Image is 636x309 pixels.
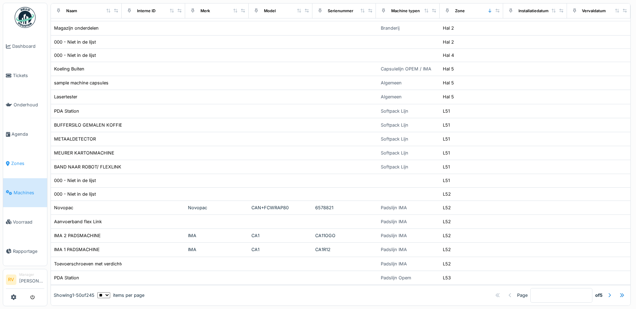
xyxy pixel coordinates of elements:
div: Magazijn onderdelen [54,25,99,31]
span: Zones [11,160,44,167]
a: Machines [3,178,47,208]
div: Hal 4 [443,52,454,59]
a: Voorraad [3,207,47,236]
div: Manager [19,272,44,277]
div: L51 [443,122,450,128]
div: Zone [455,8,465,14]
div: Interne ID [137,8,156,14]
a: RV Manager[PERSON_NAME] [6,272,44,289]
div: CA1 [251,232,309,239]
div: L52 [443,232,451,239]
div: METAALDETECTOR [54,136,96,142]
div: Padslijn IMA [381,232,407,239]
div: Installatiedatum [518,8,548,14]
div: items per page [97,292,144,299]
div: Padslijn IMA [381,261,407,267]
img: Badge_color-CXgf-gQk.svg [15,7,36,28]
div: BUFFERSILO GEMALEN KOFFIE [54,122,122,128]
div: Padslijn IMA [381,204,407,211]
div: Algemeen [381,93,402,100]
div: L52 [443,261,451,267]
div: IMA 1 PADSMACHINE [54,246,100,253]
div: IMA [188,232,246,239]
div: IMA [188,246,246,253]
div: PDA Station [54,108,79,114]
div: L52 [443,191,451,197]
div: 000 - Niet in de lijst [54,52,96,59]
a: Rapportage [3,236,47,266]
div: Padslijn IMA [381,218,407,225]
div: CA1R12 [315,246,373,253]
div: Hal 5 [443,93,454,100]
div: Toevoerschroeven met verdichter + INVOERKEGELS [54,261,165,267]
div: Softpack Lijn [381,108,408,114]
div: Aanvoerband flex Link [54,218,102,225]
span: Tickets [13,72,44,79]
a: Agenda [3,120,47,149]
div: Model [264,8,276,14]
div: Page [517,292,528,299]
div: Softpack Lijn [381,136,408,142]
div: CAN+FCWRAP80 [251,204,309,211]
span: Machines [14,189,44,196]
div: 000 - Niet in de lijst [54,39,96,45]
div: L52 [443,218,451,225]
li: RV [6,274,16,285]
div: L51 [443,136,450,142]
div: Softpack Lijn [381,164,408,170]
div: L51 [443,164,450,170]
div: Lasertester [54,93,77,100]
div: Hal 2 [443,39,454,45]
div: CA1 [251,246,309,253]
li: [PERSON_NAME] [19,272,44,287]
div: Serienummer [328,8,353,14]
div: CA11OGO [315,232,373,239]
div: L51 [443,108,450,114]
div: Merk [200,8,210,14]
div: Novopac [54,204,73,211]
a: Dashboard [3,32,47,61]
div: Padslijn IMA [381,246,407,253]
span: Agenda [12,131,44,137]
div: Koeling Buiten [54,66,84,72]
strong: of 5 [595,292,603,299]
div: L51 [443,150,450,156]
div: Hal 2 [443,25,454,31]
div: PDA Station [54,274,79,281]
div: Branderij [381,25,400,31]
div: L52 [443,204,451,211]
div: sample machine capsules [54,80,108,86]
div: Machine typen [391,8,420,14]
div: BAND NAAR ROBOT/ FLEXLINK [54,164,121,170]
span: Onderhoud [14,101,44,108]
span: Dashboard [12,43,44,50]
a: Tickets [3,61,47,90]
div: Softpack Lijn [381,122,408,128]
div: Hal 5 [443,80,454,86]
div: Naam [66,8,77,14]
div: L52 [443,246,451,253]
div: 000 - Niet in de lijst [54,191,96,197]
div: IMA 2 PADSMACHINE [54,232,101,239]
div: MEURER KARTONMACHINE [54,150,114,156]
div: Hal 5 [443,66,454,72]
div: Softpack Lijn [381,150,408,156]
div: L53 [443,274,451,281]
div: Padslijn Opem [381,274,411,281]
a: Zones [3,149,47,178]
div: Algemeen [381,80,402,86]
div: 000 - Niet in de lijst [54,177,96,184]
div: L51 [443,177,450,184]
div: Vervaldatum [582,8,606,14]
span: Rapportage [13,248,44,255]
a: Onderhoud [3,90,47,120]
div: Capsulelijn OPEM / IMA [381,66,431,72]
span: Voorraad [13,219,44,225]
div: Showing 1 - 50 of 245 [54,292,94,299]
div: Novopac [188,204,246,211]
div: 6578821 [315,204,373,211]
